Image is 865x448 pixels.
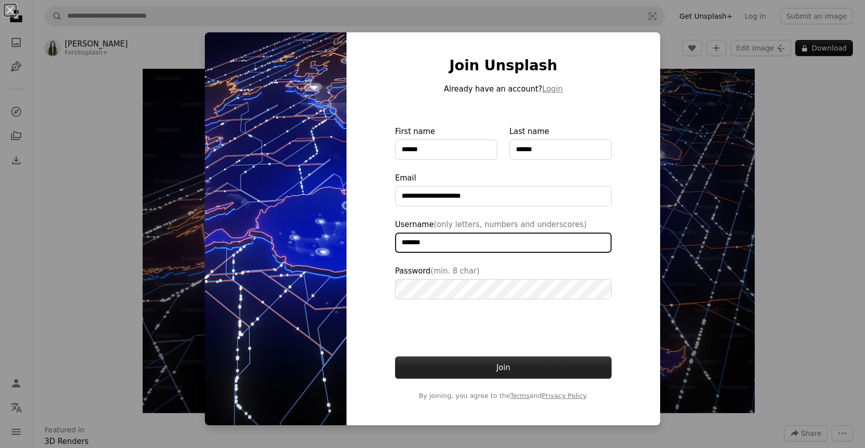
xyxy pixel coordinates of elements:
[395,140,497,160] input: First name
[509,140,612,160] input: Last name
[395,265,612,299] label: Password
[395,83,612,95] p: Already have an account?
[395,57,612,75] h1: Join Unsplash
[395,186,612,206] input: Email
[510,392,529,399] a: Terms
[509,125,612,160] label: Last name
[542,392,586,399] a: Privacy Policy
[395,233,612,253] input: Username(only letters, numbers and underscores)
[395,391,612,401] span: By joining, you agree to the and .
[395,279,612,299] input: Password(min. 8 char)
[395,356,612,379] button: Join
[542,83,563,95] button: Login
[395,172,612,206] label: Email
[395,125,497,160] label: First name
[434,220,586,229] span: (only letters, numbers and underscores)
[205,32,347,425] img: premium_photo-1754593280706-b33f5f43d395
[395,218,612,253] label: Username
[430,266,480,276] span: (min. 8 char)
